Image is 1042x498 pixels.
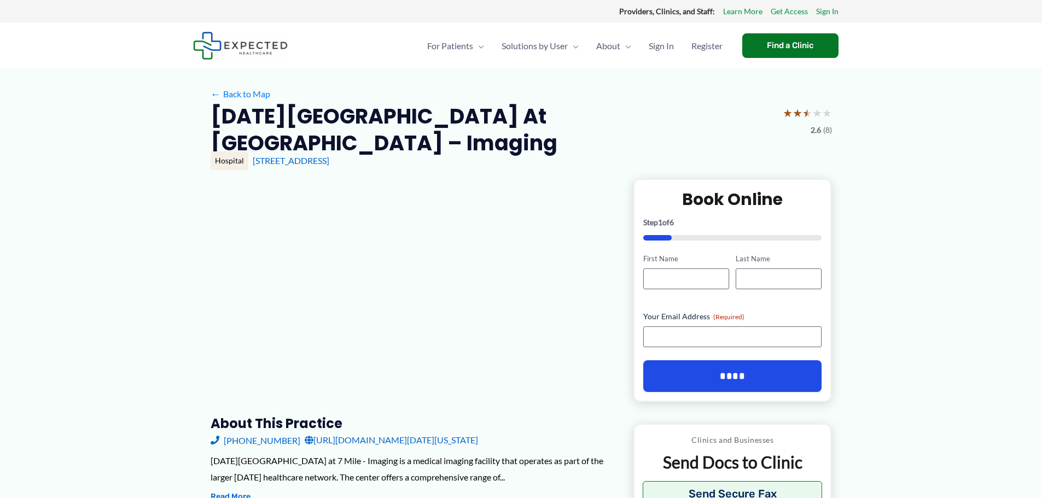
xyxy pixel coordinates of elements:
span: Register [691,27,723,65]
span: Menu Toggle [568,27,579,65]
span: ★ [783,103,793,123]
span: About [596,27,620,65]
span: 1 [658,218,662,227]
span: For Patients [427,27,473,65]
div: [DATE][GEOGRAPHIC_DATA] at 7 Mile - Imaging is a medical imaging facility that operates as part o... [211,453,616,485]
a: Solutions by UserMenu Toggle [493,27,587,65]
p: Step of [643,219,822,226]
span: 2.6 [811,123,821,137]
span: ★ [793,103,802,123]
label: Last Name [736,254,822,264]
span: 6 [670,218,674,227]
h3: About this practice [211,415,616,432]
a: ←Back to Map [211,86,270,102]
a: Sign In [640,27,683,65]
span: ★ [822,103,832,123]
p: Clinics and Businesses [643,433,823,447]
span: ★ [802,103,812,123]
label: Your Email Address [643,311,822,322]
a: [STREET_ADDRESS] [253,155,329,166]
a: Sign In [816,4,839,19]
a: For PatientsMenu Toggle [418,27,493,65]
span: ← [211,89,221,99]
span: Solutions by User [502,27,568,65]
p: Send Docs to Clinic [643,452,823,473]
span: Menu Toggle [473,27,484,65]
a: [PHONE_NUMBER] [211,432,300,448]
strong: Providers, Clinics, and Staff: [619,7,715,16]
span: Sign In [649,27,674,65]
a: AboutMenu Toggle [587,27,640,65]
a: Register [683,27,731,65]
span: ★ [812,103,822,123]
span: (Required) [713,313,744,321]
a: Find a Clinic [742,33,839,58]
a: Learn More [723,4,762,19]
span: (8) [823,123,832,137]
h2: Book Online [643,189,822,210]
label: First Name [643,254,729,264]
div: Hospital [211,151,248,170]
nav: Primary Site Navigation [418,27,731,65]
a: Get Access [771,4,808,19]
img: Expected Healthcare Logo - side, dark font, small [193,32,288,60]
h2: [DATE][GEOGRAPHIC_DATA] at [GEOGRAPHIC_DATA] – Imaging [211,103,774,157]
span: Menu Toggle [620,27,631,65]
a: [URL][DOMAIN_NAME][DATE][US_STATE] [305,432,478,448]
